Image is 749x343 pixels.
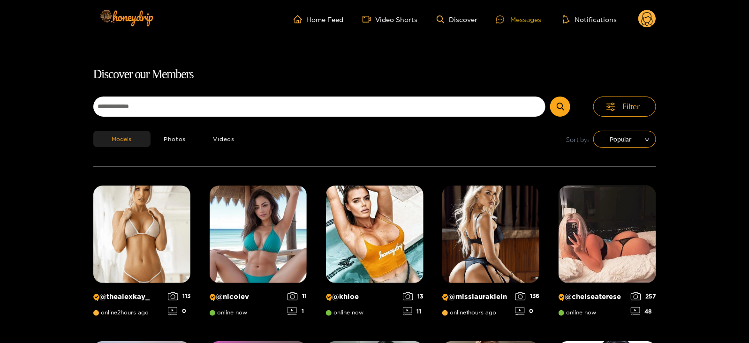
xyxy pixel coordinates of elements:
p: @ chelseaterese [559,292,626,301]
a: Video Shorts [363,15,418,23]
div: 136 [515,292,540,300]
div: sort [593,131,656,148]
span: video-camera [363,15,376,23]
span: Filter [623,101,641,112]
a: Creator Profile Image: thealexkay_@thealexkay_online2hours ago1130 [93,186,191,322]
a: Creator Profile Image: khloe@khloeonline now1311 [326,186,424,322]
a: Creator Profile Image: nicolev@nicolevonline now111 [210,186,307,322]
div: Messages [496,14,541,25]
button: Videos [199,131,248,147]
img: Creator Profile Image: misslauraklein [442,186,540,283]
a: Home Feed [294,15,344,23]
span: online 2 hours ago [93,309,149,316]
span: Sort by: [567,134,590,145]
img: Creator Profile Image: khloe [326,186,424,283]
p: @ khloe [326,292,398,301]
div: 0 [515,307,540,315]
a: Creator Profile Image: chelseaterese@chelseatereseonline now25748 [559,186,656,322]
img: Creator Profile Image: nicolev [210,186,307,283]
div: 11 [403,307,424,315]
span: online 1 hours ago [442,309,497,316]
span: online now [326,309,364,316]
div: 1 [287,307,307,315]
img: Creator Profile Image: thealexkay_ [93,186,191,283]
p: @ thealexkay_ [93,292,163,301]
button: Submit Search [550,97,570,117]
button: Photos [151,131,200,147]
span: home [294,15,307,23]
div: 0 [168,307,191,315]
button: Models [93,131,151,147]
p: @ misslauraklein [442,292,511,301]
span: online now [210,309,248,316]
div: 11 [287,292,307,300]
div: 257 [631,292,656,300]
div: 48 [631,307,656,315]
span: online now [559,309,597,316]
span: Popular [600,132,649,146]
img: Creator Profile Image: chelseaterese [559,186,656,283]
button: Filter [593,97,656,117]
button: Notifications [560,15,620,24]
a: Creator Profile Image: misslauraklein@misslaurakleinonline1hours ago1360 [442,186,540,322]
p: @ nicolev [210,292,283,301]
div: 113 [168,292,191,300]
a: Discover [437,15,477,23]
div: 13 [403,292,424,300]
h1: Discover our Members [93,65,656,84]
